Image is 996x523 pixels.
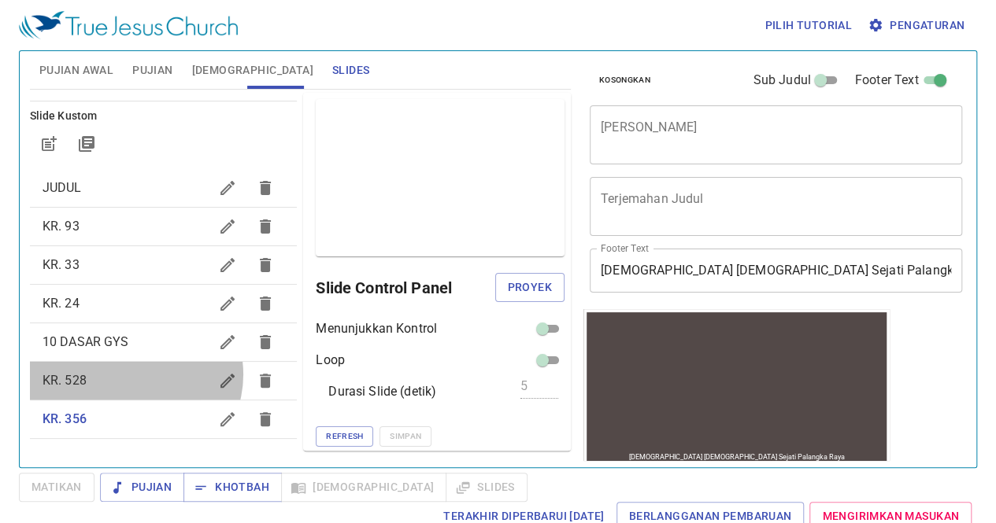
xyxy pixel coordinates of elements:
iframe: from-child [583,309,890,466]
span: JUDUL [43,180,82,195]
span: Footer Text [855,71,919,90]
div: KR. 356 [30,400,298,438]
span: Slides [332,61,369,80]
button: Proyek [495,273,565,302]
span: KR. 528 [43,373,87,388]
h6: Slide Kustom [30,108,298,125]
span: Pengaturan [871,16,965,35]
p: Loop [316,351,345,370]
span: 10 DASAR GYS [43,334,129,349]
button: Pujian [100,473,184,502]
img: True Jesus Church [19,11,238,39]
span: Khotbah [196,477,269,497]
span: Pujian Awal [39,61,113,80]
p: Menunjukkan Kontrol [316,319,437,338]
span: Pilih tutorial [765,16,852,35]
span: Sub Judul [753,71,810,90]
button: Pilih tutorial [758,11,858,40]
span: [DEMOGRAPHIC_DATA] [192,61,313,80]
button: Khotbah [183,473,282,502]
span: Kosongkan [599,73,650,87]
div: JUDUL [30,169,298,207]
span: Pujian [132,61,172,80]
span: KR. 33 [43,257,80,272]
div: KR. 24 [30,285,298,322]
span: Pujian [113,477,172,497]
button: Pengaturan [865,11,971,40]
span: KR. 93 [43,219,80,234]
div: KR. 33 [30,246,298,284]
div: KR. 528 [30,362,298,400]
div: 10 DASAR GYS [30,323,298,361]
button: Kosongkan [590,71,660,90]
button: Refresh [316,426,373,447]
p: Durasi Slide (detik) [328,382,436,401]
span: KR. 24 [43,296,80,311]
span: Refresh [326,429,363,444]
h6: Slide Control Panel [316,275,494,300]
span: Proyek [508,278,552,297]
span: KR. 356 [43,411,87,426]
div: KR. 93 [30,208,298,245]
